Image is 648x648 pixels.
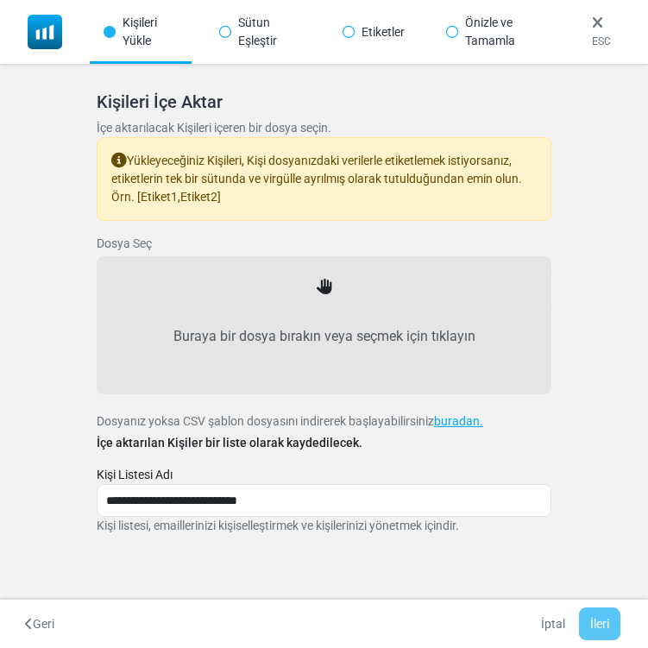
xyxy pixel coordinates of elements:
a: ESC [592,17,611,47]
img: mailsoftly_icon_blue_white.svg [28,15,62,49]
a: İptal [530,607,576,640]
button: Geri [14,607,66,640]
label: Buraya bir dosya bırakın veya seçmek için tıklayın [116,299,532,374]
label: Kişi Listesi Adı [97,466,173,484]
p: İçe aktarılacak Kişileri içeren bir dosya seçin. [97,119,551,137]
p: Kişi listesi, emaillerinizi kişiselleştirmek ve kişilerinizi yönetmek içindir. [97,517,551,535]
p: Dosyanız yoksa CSV şablon dosyasını indirerek başlayabilirsiniz [97,412,551,431]
div: Etiketler [329,9,418,55]
h5: Kişileri İçe Aktar [97,91,551,112]
div: Yükleyeceğiniz Kişileri, Kişi dosyanızdaki verilerle etiketlemek istiyorsanız, etiketlerin tek bi... [97,137,551,221]
label: İçe aktarılan Kişiler bir liste olarak kaydedilecek. [97,434,362,452]
label: Dosya Seç [97,235,152,253]
a: buradan. [434,414,483,428]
